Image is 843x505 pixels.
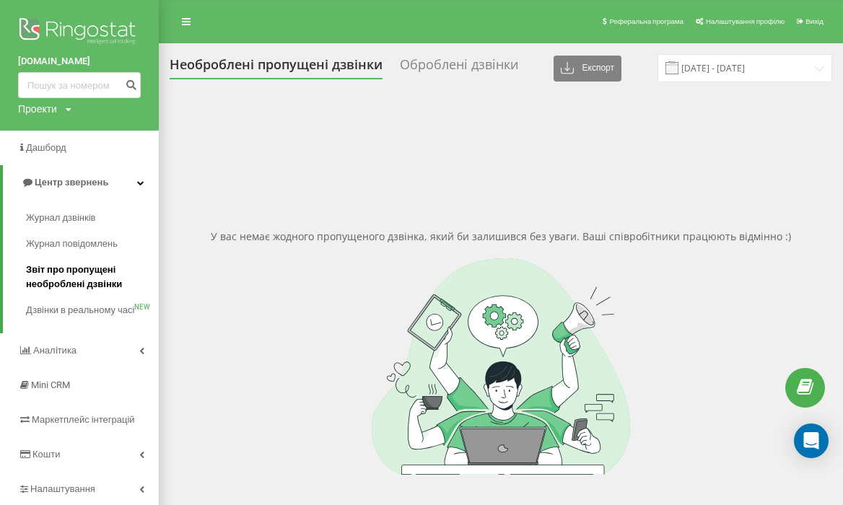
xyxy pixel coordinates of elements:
[35,177,108,188] span: Центр звернень
[18,72,141,98] input: Пошук за номером
[30,483,95,494] span: Налаштування
[170,57,383,79] div: Необроблені пропущені дзвінки
[554,56,621,82] button: Експорт
[400,57,518,79] div: Оброблені дзвінки
[26,257,159,297] a: Звіт про пропущені необроблені дзвінки
[26,211,95,225] span: Журнал дзвінків
[609,17,683,25] span: Реферальна програма
[31,379,70,390] span: Mini CRM
[805,17,824,25] span: Вихід
[26,303,134,317] span: Дзвінки в реальному часі
[26,297,159,323] a: Дзвінки в реальному часіNEW
[26,142,66,153] span: Дашборд
[18,54,141,69] a: [DOMAIN_NAME]
[26,205,159,231] a: Журнал дзвінків
[26,263,152,291] span: Звіт про пропущені необроблені дзвінки
[3,165,159,200] a: Центр звернень
[26,237,118,251] span: Журнал повідомлень
[26,231,159,257] a: Журнал повідомлень
[18,14,141,50] img: Ringostat logo
[18,102,57,116] div: Проекти
[794,423,829,458] div: Open Intercom Messenger
[706,17,785,25] span: Налаштування профілю
[32,414,135,425] span: Маркетплейс інтеграцій
[32,449,60,460] span: Кошти
[33,345,77,356] span: Аналiтика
